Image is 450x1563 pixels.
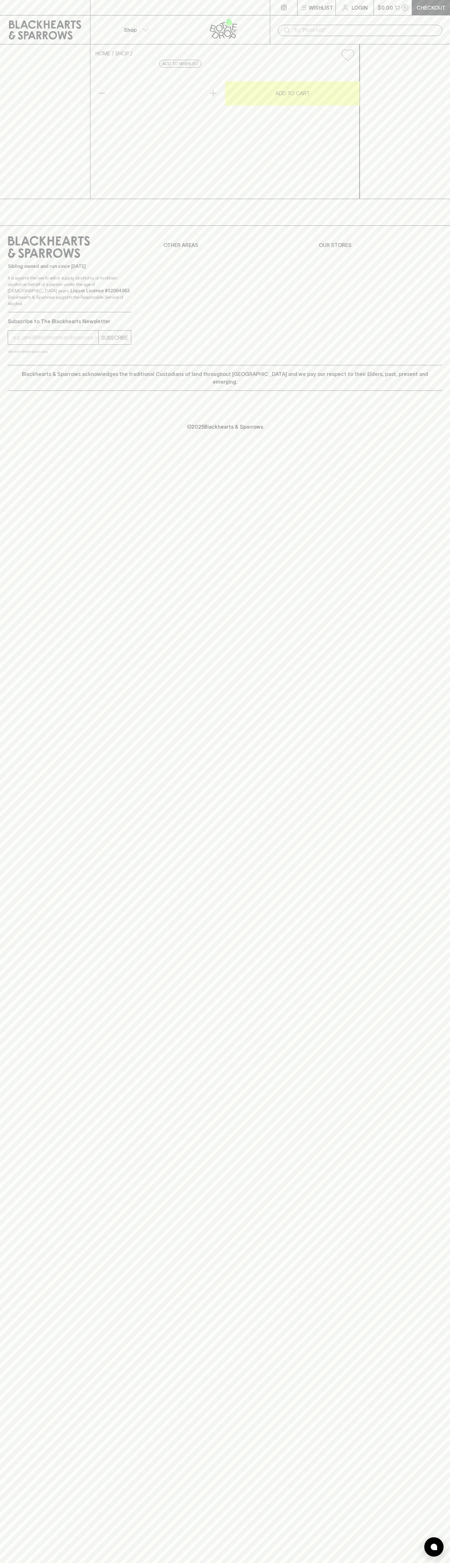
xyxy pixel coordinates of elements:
a: SHOP [115,50,129,56]
button: SUBSCRIBE [99,331,131,344]
button: Add to wishlist [159,60,201,68]
p: Login [352,4,368,12]
p: Checkout [417,4,445,12]
input: e.g. jane@blackheartsandsparrows.com.au [13,333,98,343]
p: $0.00 [378,4,393,12]
p: OTHER AREAS [163,241,287,249]
p: OUR STORES [319,241,442,249]
img: bubble-icon [431,1544,437,1550]
button: Add to wishlist [339,47,357,63]
p: Sibling owned and run since [DATE] [8,263,131,270]
button: Shop [90,15,180,44]
strong: Liquor License #32064953 [70,288,130,293]
p: It is against the law to sell or supply alcohol to, or to obtain alcohol on behalf of a person un... [8,275,131,307]
p: Subscribe to The Blackhearts Newsletter [8,317,131,325]
p: Shop [124,26,137,34]
p: Wishlist [309,4,333,12]
input: Try "Pinot noir" [293,25,437,35]
a: HOME [96,50,110,56]
p: SUBSCRIBE [101,334,128,342]
button: ADD TO CART [225,81,360,105]
p: 0 [404,6,406,9]
p: ADD TO CART [275,89,310,97]
img: 40526.png [90,66,359,199]
p: Blackhearts & Sparrows acknowledges the traditional Custodians of land throughout [GEOGRAPHIC_DAT... [13,370,437,386]
p: We will never spam you [8,348,131,355]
